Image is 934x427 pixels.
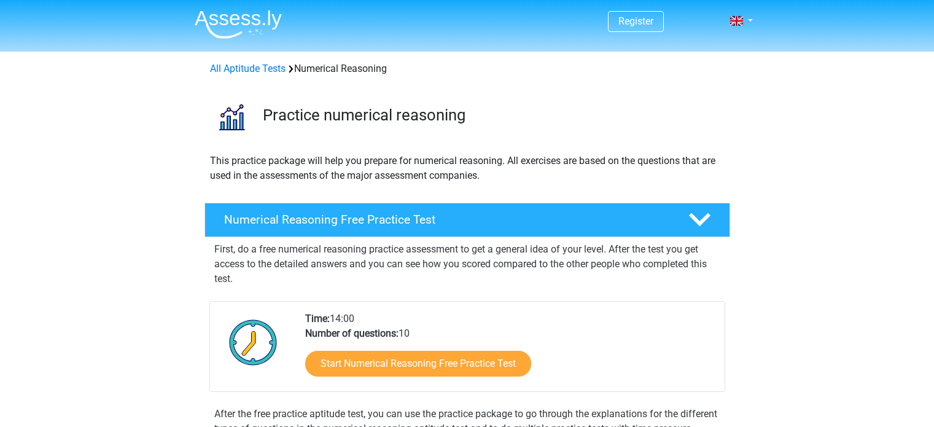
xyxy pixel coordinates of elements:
a: Numerical Reasoning Free Practice Test [200,203,735,237]
div: 14:00 10 [296,311,724,391]
a: Start Numerical Reasoning Free Practice Test [305,351,531,377]
p: First, do a free numerical reasoning practice assessment to get a general idea of your level. Aft... [214,242,720,286]
a: All Aptitude Tests [210,63,286,74]
div: Numerical Reasoning [205,61,730,76]
img: numerical reasoning [205,91,257,143]
h3: Practice numerical reasoning [263,106,720,125]
img: Clock [222,311,284,373]
p: This practice package will help you prepare for numerical reasoning. All exercises are based on t... [210,154,725,183]
h4: Numerical Reasoning Free Practice Test [224,213,669,227]
b: Time: [305,313,330,324]
img: Assessly [195,10,282,39]
a: Register [618,15,653,27]
b: Number of questions: [305,327,399,339]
